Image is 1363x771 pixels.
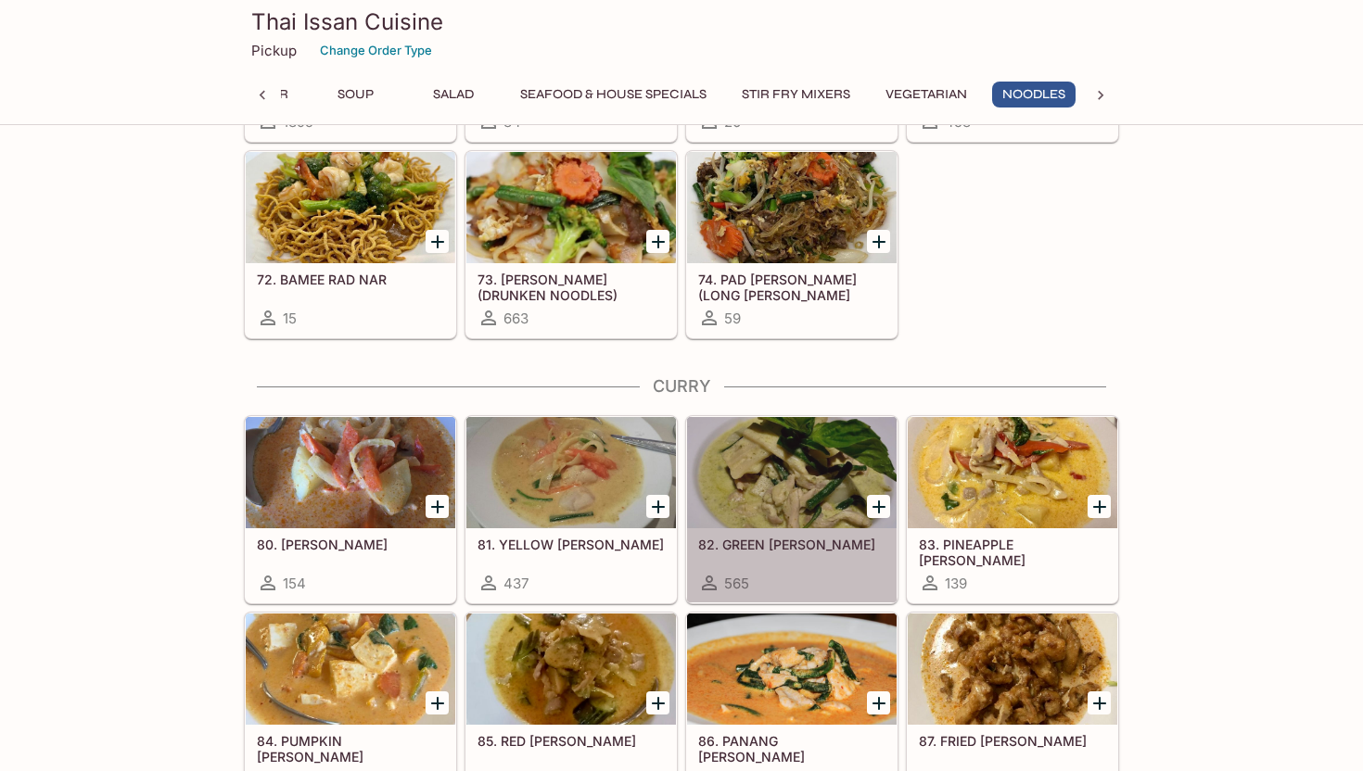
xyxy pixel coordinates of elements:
button: Add 82. GREEN CURRY [867,495,890,518]
span: 437 [503,575,529,592]
div: 74. PAD WOON SEN (LONG RICE NOODLE) [687,152,897,263]
span: 139 [945,575,967,592]
button: Add 87. FRIED CURRY [1088,691,1111,714]
button: Soup [313,82,397,107]
h5: 72. BAMEE RAD NAR [257,272,444,287]
h5: 86. PANANG [PERSON_NAME] [698,733,885,764]
h5: 87. FRIED [PERSON_NAME] [919,733,1106,749]
a: 83. PINEAPPLE [PERSON_NAME]139 [907,416,1118,603]
button: Add 80. MASAMAN CURRY [426,495,449,518]
button: Add 73. KEE MAO (DRUNKEN NOODLES) [646,230,669,253]
a: 81. YELLOW [PERSON_NAME]437 [465,416,677,603]
div: 72. BAMEE RAD NAR [246,152,455,263]
a: 82. GREEN [PERSON_NAME]565 [686,416,898,603]
button: Add 74. PAD WOON SEN (LONG RICE NOODLE) [867,230,890,253]
div: 82. GREEN CURRY [687,417,897,528]
h4: Curry [244,376,1119,397]
span: 663 [503,310,529,327]
button: Salad [412,82,495,107]
h5: 83. PINEAPPLE [PERSON_NAME] [919,537,1106,567]
button: Add 83. PINEAPPLE CURRY [1088,495,1111,518]
button: Stir Fry Mixers [732,82,860,107]
p: Pickup [251,42,297,59]
button: Add 81. YELLOW CURRY [646,495,669,518]
h5: 84. PUMPKIN [PERSON_NAME] [257,733,444,764]
button: Noodles [992,82,1076,107]
span: 565 [724,575,749,592]
button: Add 85. RED CURRY [646,691,669,714]
a: 74. PAD [PERSON_NAME] (LONG [PERSON_NAME] NOODLE)59 [686,151,898,338]
span: 15 [283,310,297,327]
a: 72. BAMEE RAD NAR15 [245,151,456,338]
div: 73. KEE MAO (DRUNKEN NOODLES) [466,152,676,263]
h5: 80. [PERSON_NAME] [257,537,444,552]
div: 83. PINEAPPLE CURRY [908,417,1117,528]
a: 73. [PERSON_NAME] (DRUNKEN NOODLES)663 [465,151,677,338]
h5: 82. GREEN [PERSON_NAME] [698,537,885,552]
div: 87. FRIED CURRY [908,613,1117,725]
button: Seafood & House Specials [510,82,717,107]
div: 84. PUMPKIN CURRY [246,613,455,725]
h5: 81. YELLOW [PERSON_NAME] [478,537,665,552]
button: Add 84. PUMPKIN CURRY [426,691,449,714]
h5: 74. PAD [PERSON_NAME] (LONG [PERSON_NAME] NOODLE) [698,272,885,302]
h3: Thai Issan Cuisine [251,7,1112,36]
div: 80. MASAMAN CURRY [246,417,455,528]
button: Add 72. BAMEE RAD NAR [426,230,449,253]
span: 59 [724,310,741,327]
button: Vegetarian [875,82,977,107]
div: 81. YELLOW CURRY [466,417,676,528]
button: Change Order Type [312,36,440,65]
div: 86. PANANG CURRY [687,613,897,725]
div: 85. RED CURRY [466,613,676,725]
button: Add 86. PANANG CURRY [867,691,890,714]
span: 154 [283,575,306,592]
a: 80. [PERSON_NAME]154 [245,416,456,603]
h5: 73. [PERSON_NAME] (DRUNKEN NOODLES) [478,272,665,302]
h5: 85. RED [PERSON_NAME] [478,733,665,749]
